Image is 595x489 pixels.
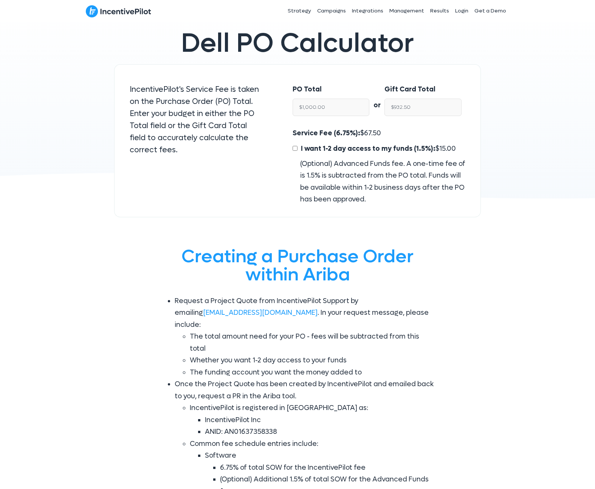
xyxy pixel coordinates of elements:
li: The total amount need for your PO - fees will be subtracted from this total [190,331,435,354]
li: IncentivePilot is registered in [GEOGRAPHIC_DATA] as: [190,402,435,438]
span: 67.50 [364,129,381,138]
nav: Header Menu [232,2,509,20]
li: IncentivePilot Inc [205,414,435,426]
p: IncentivePilot's Service Fee is taken on the Purchase Order (PO) Total. Enter your budget in eith... [130,84,262,156]
a: Get a Demo [471,2,509,20]
li: ANID: AN01637358338 [205,426,435,438]
span: $ [299,144,456,153]
a: Strategy [285,2,314,20]
input: I want 1-2 day access to my funds (1.5%):$15.00 [293,146,297,151]
a: Results [427,2,452,20]
a: Management [386,2,427,20]
span: I want 1-2 day access to my funds (1.5%): [301,144,435,153]
img: IncentivePilot [86,5,151,18]
div: or [369,84,384,111]
label: PO Total [293,84,322,96]
li: The funding account you want the money added to [190,367,435,379]
li: Whether you want 1-2 day access to your funds [190,354,435,367]
a: Login [452,2,471,20]
a: Integrations [349,2,386,20]
span: Service Fee (6.75%): [293,129,360,138]
a: [EMAIL_ADDRESS][DOMAIN_NAME] [203,308,318,317]
a: Campaigns [314,2,349,20]
div: (Optional) Advanced Funds fee. A one-time fee of is 1.5% is subtracted from the PO total. Funds w... [293,158,465,206]
span: 15.00 [439,144,456,153]
div: $ [293,127,465,206]
span: Creating a Purchase Order within Ariba [181,244,414,286]
label: Gift Card Total [384,84,435,96]
li: 6.75% of total SOW for the IncentivePilot fee [220,462,435,474]
span: Dell PO Calculator [181,26,414,60]
li: Request a Project Quote from IncentivePilot Support by emailing . In your request message, please... [175,295,435,379]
